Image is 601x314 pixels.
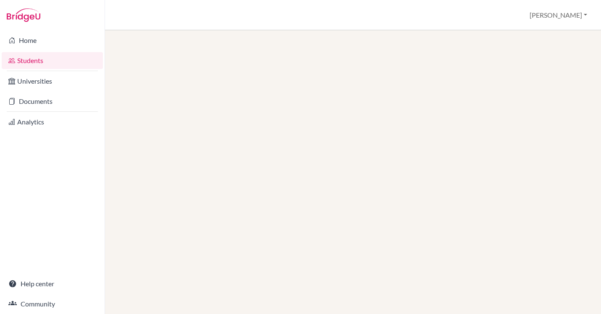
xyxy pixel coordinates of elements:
[2,93,103,110] a: Documents
[2,113,103,130] a: Analytics
[2,73,103,90] a: Universities
[526,7,591,23] button: [PERSON_NAME]
[2,296,103,312] a: Community
[2,275,103,292] a: Help center
[7,8,40,22] img: Bridge-U
[2,52,103,69] a: Students
[2,32,103,49] a: Home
